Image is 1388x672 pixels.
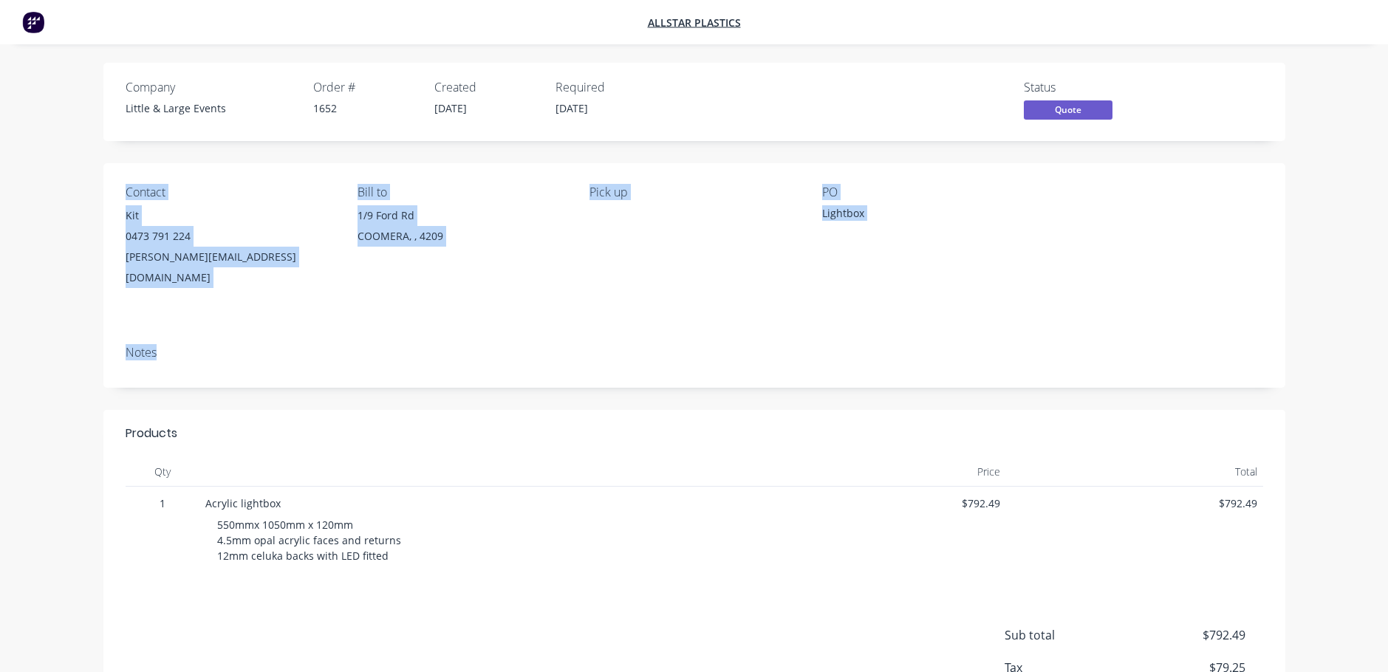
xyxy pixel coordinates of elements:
[126,185,334,199] div: Contact
[648,16,741,30] a: Allstar Plastics
[126,346,1263,360] div: Notes
[750,457,1007,487] div: Price
[822,205,1007,226] div: Lightbox
[126,205,334,226] div: Kit
[756,496,1001,511] span: $792.49
[1024,100,1112,119] span: Quote
[822,185,1030,199] div: PO
[313,80,417,95] div: Order #
[126,247,334,288] div: [PERSON_NAME][EMAIL_ADDRESS][DOMAIN_NAME]
[358,205,566,253] div: 1/9 Ford RdCOOMERA, , 4209
[555,101,588,115] span: [DATE]
[358,205,566,226] div: 1/9 Ford Rd
[1006,457,1263,487] div: Total
[589,185,798,199] div: Pick up
[1024,80,1135,95] div: Status
[205,496,281,510] span: Acrylic lightbox
[126,457,199,487] div: Qty
[126,100,295,116] div: Little & Large Events
[126,226,334,247] div: 0473 791 224
[1012,496,1257,511] span: $792.49
[126,80,295,95] div: Company
[555,80,659,95] div: Required
[126,425,177,442] div: Products
[217,518,401,563] span: 550mmx 1050mm x 120mm 4.5mm opal acrylic faces and returns 12mm celuka backs with LED fitted
[1005,626,1136,644] span: Sub total
[358,185,566,199] div: Bill to
[131,496,194,511] span: 1
[434,101,467,115] span: [DATE]
[126,205,334,288] div: Kit0473 791 224[PERSON_NAME][EMAIL_ADDRESS][DOMAIN_NAME]
[358,226,566,247] div: COOMERA, , 4209
[434,80,538,95] div: Created
[22,11,44,33] img: Factory
[1135,626,1245,644] span: $792.49
[313,100,417,116] div: 1652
